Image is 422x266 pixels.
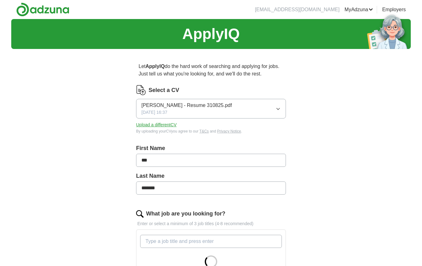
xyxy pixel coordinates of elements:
button: [PERSON_NAME] - Resume 310825.pdf[DATE] 16:37 [136,99,286,118]
p: Let do the hard work of searching and applying for jobs. Just tell us what you're looking for, an... [136,60,286,80]
img: search.png [136,210,144,218]
img: Adzuna logo [16,2,69,17]
h1: ApplyIQ [182,23,240,45]
div: By uploading your CV you agree to our and . [136,128,286,134]
span: [DATE] 16:37 [141,109,167,116]
li: [EMAIL_ADDRESS][DOMAIN_NAME] [255,6,340,13]
a: T&Cs [199,129,209,133]
img: CV Icon [136,85,146,95]
button: Upload a differentCV [136,122,177,128]
label: What job are you looking for? [146,210,225,218]
span: [PERSON_NAME] - Resume 310825.pdf [141,102,232,109]
strong: ApplyIQ [145,64,164,69]
input: Type a job title and press enter [140,235,282,248]
a: MyAdzuna [345,6,373,13]
label: Select a CV [149,86,179,94]
label: First Name [136,144,286,152]
p: Enter or select a minimum of 3 job titles (4-8 recommended) [136,220,286,227]
a: Privacy Notice [217,129,241,133]
label: Last Name [136,172,286,180]
a: Employers [382,6,406,13]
